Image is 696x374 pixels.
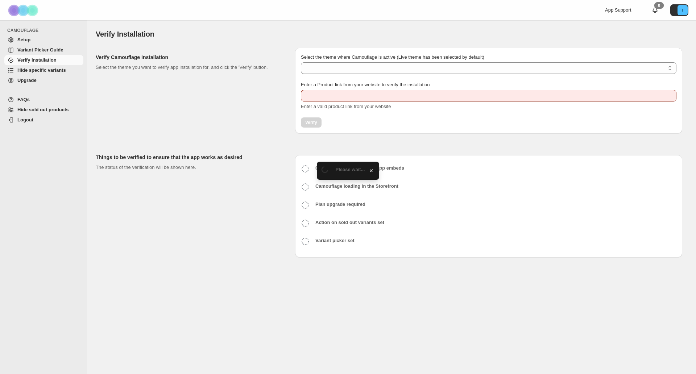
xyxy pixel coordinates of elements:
[315,238,355,243] b: Variant picker set
[678,5,688,15] span: Avatar with initials I
[670,4,688,16] button: Avatar with initials I
[4,115,83,125] a: Logout
[17,117,33,122] span: Logout
[605,7,631,13] span: App Support
[315,220,384,225] b: Action on sold out variants set
[96,154,283,161] h2: Things to be verified to ensure that the app works as desired
[4,35,83,45] a: Setup
[6,0,42,20] img: Camouflage
[4,55,83,65] a: Verify Installation
[96,64,283,71] p: Select the theme you want to verify app installation for, and click the 'Verify' button.
[17,37,30,42] span: Setup
[682,8,683,12] text: I
[7,28,83,33] span: CAMOUFLAGE
[17,57,57,63] span: Verify Installation
[4,65,83,75] a: Hide specific variants
[4,45,83,55] a: Variant Picker Guide
[651,7,659,14] a: 0
[17,67,66,73] span: Hide specific variants
[315,183,398,189] b: Camouflage loading in the Storefront
[301,54,484,60] span: Select the theme where Camouflage is active (Live theme has been selected by default)
[17,97,30,102] span: FAQs
[17,107,69,112] span: Hide sold out products
[96,30,154,38] span: Verify Installation
[315,201,365,207] b: Plan upgrade required
[654,2,664,9] div: 0
[17,47,63,53] span: Variant Picker Guide
[4,75,83,86] a: Upgrade
[4,95,83,105] a: FAQs
[301,82,430,87] span: Enter a Product link from your website to verify the installation
[96,54,283,61] h2: Verify Camouflage Installation
[17,78,37,83] span: Upgrade
[301,104,391,109] span: Enter a valid product link from your website
[96,164,283,171] p: The status of the verification will be shown here.
[4,105,83,115] a: Hide sold out products
[336,167,365,172] span: Please wait...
